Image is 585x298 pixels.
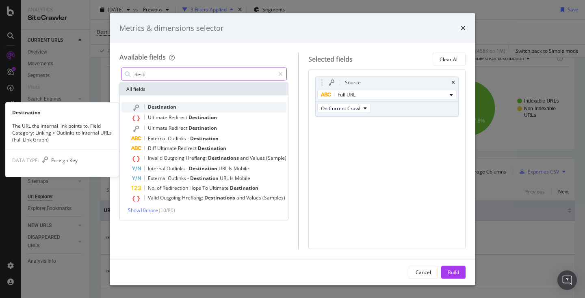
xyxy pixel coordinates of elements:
span: Destinations [204,194,236,201]
div: Selected fields [308,54,353,64]
span: Is [230,175,235,182]
span: Destination [188,124,217,131]
span: Outgoing [160,194,182,201]
span: Ultimate [209,184,230,191]
div: Cancel [416,268,431,275]
span: Show 10 more [128,207,158,214]
span: - [186,165,189,172]
span: Valid [148,194,160,201]
span: Destination [190,175,220,182]
div: Metrics & dimensions selector [119,23,223,33]
span: Values [246,194,262,201]
span: Destination [189,165,219,172]
span: URL [220,175,230,182]
span: External [148,175,168,182]
span: Destination [148,103,176,110]
span: Ultimate [157,145,178,152]
span: - [187,135,190,142]
div: Clear All [440,56,459,62]
div: The URL the internal link points to. Field Category: Linking > Outlinks to Internal URLs (Full Li... [6,122,119,143]
button: Cancel [409,266,438,279]
span: Redirection [162,184,189,191]
span: and [236,194,246,201]
span: Outlinks [168,175,187,182]
span: External [148,135,168,142]
span: Diff [148,145,157,152]
div: times [461,23,466,33]
span: Hreflang: [182,194,204,201]
span: - [187,175,190,182]
div: Available fields [119,53,166,62]
span: Ultimate [148,114,169,121]
span: Mobile [234,165,249,172]
span: Values [250,154,266,161]
span: Destinations [208,154,240,161]
div: modal [110,13,475,285]
span: (Sample) [266,154,286,161]
span: Redirect [178,145,198,152]
button: Clear All [433,53,466,66]
span: Destination [198,145,226,152]
span: Internal [148,165,167,172]
span: Is [229,165,234,172]
div: Destination [6,109,119,116]
input: Search by field name [134,68,275,80]
span: and [240,154,250,161]
span: Outgoing [164,154,186,161]
span: On Current Crawl [321,105,360,111]
span: Outlinks [167,165,186,172]
span: (Samples) [262,194,285,201]
div: All fields [120,83,288,96]
span: Redirect [169,114,188,121]
button: Build [441,266,466,279]
span: Ultimate [148,124,169,131]
span: Outlinks [168,135,187,142]
div: Build [448,268,459,275]
div: Source [345,79,361,87]
span: To [202,184,209,191]
div: SourcetimesFull URLOn Current Crawl [315,77,459,117]
span: Destination [188,114,217,121]
span: Invalid [148,154,164,161]
span: No. [148,184,157,191]
span: Hops [189,184,202,191]
button: Full URL [317,90,457,100]
span: URL [219,165,229,172]
span: of [157,184,162,191]
button: On Current Crawl [317,103,370,113]
span: Full URL [338,91,355,98]
span: Hreflang: [186,154,208,161]
span: Redirect [169,124,188,131]
div: times [451,80,455,85]
div: Open Intercom Messenger [557,270,577,290]
span: Destination [230,184,258,191]
span: Mobile [235,175,250,182]
span: Destination [190,135,219,142]
span: ( 10 / 80 ) [159,207,175,214]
